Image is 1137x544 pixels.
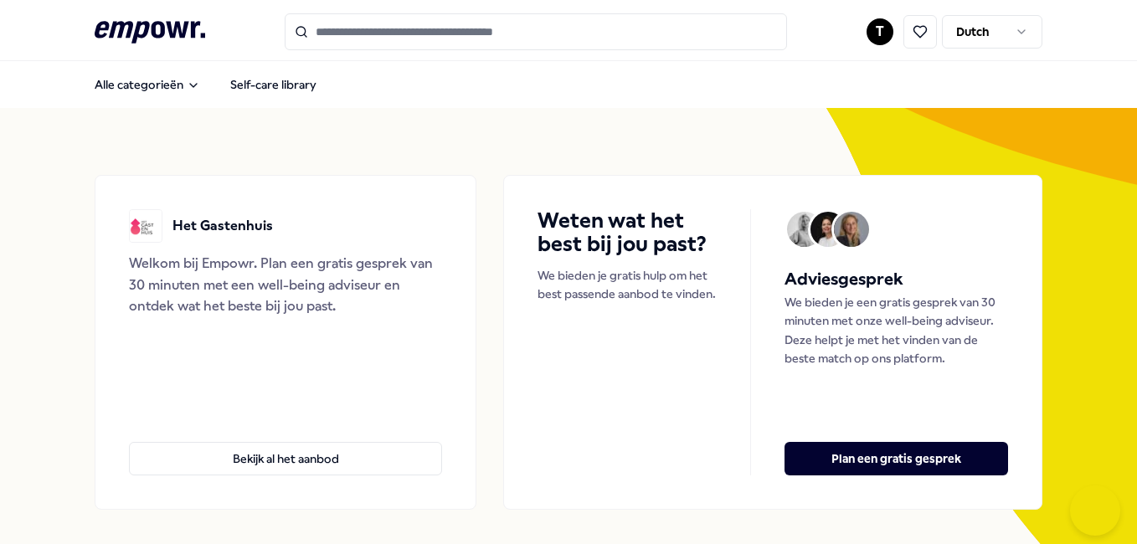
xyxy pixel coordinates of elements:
[787,212,822,247] img: Avatar
[285,13,787,50] input: Search for products, categories or subcategories
[834,212,869,247] img: Avatar
[810,212,846,247] img: Avatar
[867,18,893,45] button: T
[129,415,442,475] a: Bekijk al het aanbod
[129,209,162,243] img: Het Gastenhuis
[538,266,717,304] p: We bieden je gratis hulp om het best passende aanbod te vinden.
[129,253,442,317] div: Welkom bij Empowr. Plan een gratis gesprek van 30 minuten met een well-being adviseur en ontdek w...
[538,209,717,256] h4: Weten wat het best bij jou past?
[81,68,214,101] button: Alle categorieën
[81,68,330,101] nav: Main
[785,266,1008,293] h5: Adviesgesprek
[217,68,330,101] a: Self-care library
[172,215,273,237] p: Het Gastenhuis
[785,293,1008,368] p: We bieden je een gratis gesprek van 30 minuten met onze well-being adviseur. Deze helpt je met he...
[785,442,1008,475] button: Plan een gratis gesprek
[1070,485,1120,536] iframe: Help Scout Beacon - Open
[129,442,442,475] button: Bekijk al het aanbod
